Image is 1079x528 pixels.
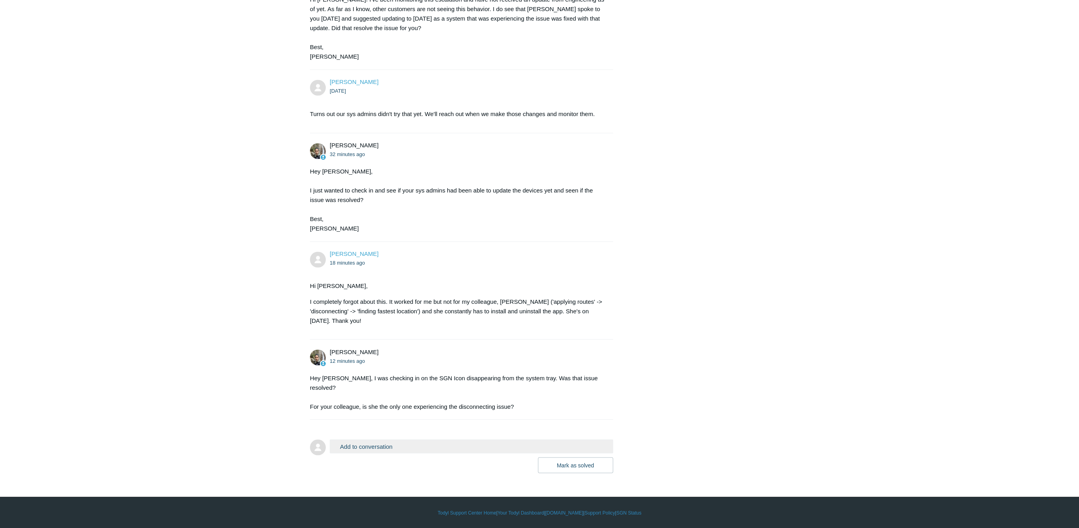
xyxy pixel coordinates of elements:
[330,142,378,149] span: Michael Tjader
[310,167,605,233] div: Hey [PERSON_NAME], I just wanted to check in and see if your sys admins had been able to update t...
[538,457,613,473] button: Mark as solved
[330,88,346,94] time: 09/03/2025, 10:12
[330,439,613,453] button: Add to conversation
[330,151,365,157] time: 09/23/2025, 13:37
[616,509,641,516] a: SGN Status
[330,78,378,85] a: [PERSON_NAME]
[545,509,583,516] a: [DOMAIN_NAME]
[330,78,378,85] span: Maya Douglas
[310,281,605,291] p: Hi [PERSON_NAME],
[438,509,496,516] a: Todyl Support Center Home
[310,373,605,411] div: Hey [PERSON_NAME], I was checking in on the SGN Icon disappearing from the system tray. Was that ...
[310,109,605,119] p: Turns out our sys admins didn't try that yet. We'll reach out when we make those changes and moni...
[330,348,378,355] span: Michael Tjader
[330,260,365,266] time: 09/23/2025, 13:51
[330,250,378,257] span: Maya Douglas
[330,250,378,257] a: [PERSON_NAME]
[330,358,365,364] time: 09/23/2025, 13:57
[310,509,769,516] div: | | | |
[498,509,544,516] a: Your Todyl Dashboard
[310,297,605,325] p: I completely forgot about this. It worked for me but not for my colleague, [PERSON_NAME] ('applyi...
[585,509,615,516] a: Support Policy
